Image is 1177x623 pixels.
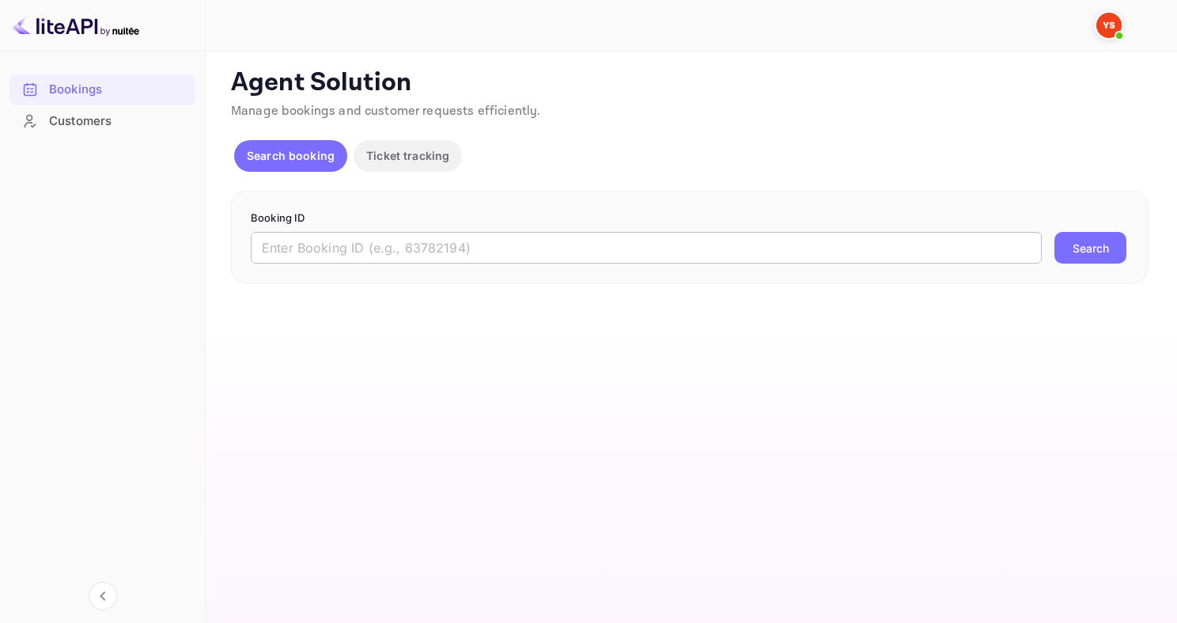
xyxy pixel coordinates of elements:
[9,106,195,135] a: Customers
[231,67,1149,99] p: Agent Solution
[9,74,195,104] a: Bookings
[9,106,195,137] div: Customers
[49,112,187,131] div: Customers
[251,211,1129,226] p: Booking ID
[366,147,449,164] p: Ticket tracking
[231,103,541,120] span: Manage bookings and customer requests efficiently.
[251,232,1042,264] input: Enter Booking ID (e.g., 63782194)
[9,74,195,105] div: Bookings
[13,13,139,38] img: LiteAPI logo
[89,582,117,610] button: Collapse navigation
[1054,232,1126,264] button: Search
[247,147,335,164] p: Search booking
[1096,13,1122,38] img: Yandex Support
[49,81,187,99] div: Bookings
